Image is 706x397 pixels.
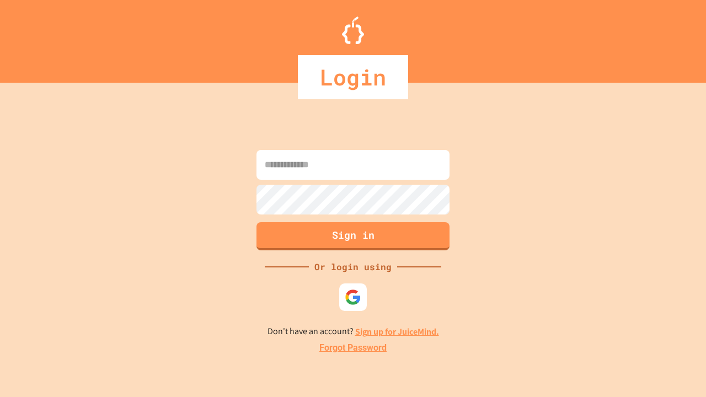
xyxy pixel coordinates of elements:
[256,222,450,250] button: Sign in
[345,289,361,305] img: google-icon.svg
[319,341,387,355] a: Forgot Password
[355,326,439,337] a: Sign up for JuiceMind.
[309,260,397,273] div: Or login using
[268,325,439,339] p: Don't have an account?
[342,17,364,44] img: Logo.svg
[298,55,408,99] div: Login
